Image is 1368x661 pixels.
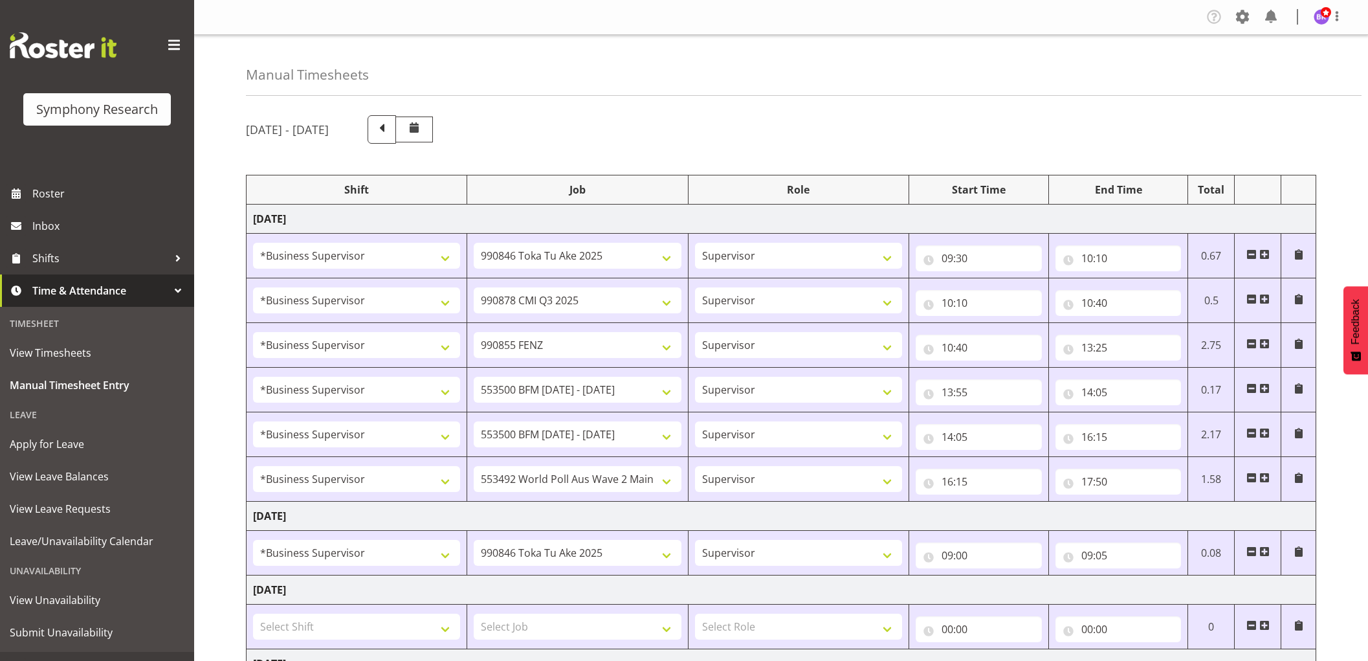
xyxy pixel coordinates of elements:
[916,335,1042,361] input: Click to select...
[1188,605,1235,649] td: 0
[10,32,116,58] img: Rosterit website logo
[1055,616,1182,642] input: Click to select...
[1195,182,1228,197] div: Total
[3,337,191,369] a: View Timesheets
[246,67,369,82] h4: Manual Timesheets
[253,182,460,197] div: Shift
[1188,368,1235,412] td: 0.17
[3,616,191,649] a: Submit Unavailability
[10,434,184,454] span: Apply for Leave
[32,281,168,300] span: Time & Attendance
[916,616,1042,642] input: Click to select...
[10,590,184,610] span: View Unavailability
[1055,469,1182,495] input: Click to select...
[1055,290,1182,316] input: Click to select...
[32,216,188,236] span: Inbox
[1343,286,1368,374] button: Feedback - Show survey
[916,182,1042,197] div: Start Time
[10,532,184,551] span: Leave/Unavailability Calendar
[10,467,184,486] span: View Leave Balances
[3,493,191,525] a: View Leave Requests
[3,460,191,493] a: View Leave Balances
[1188,278,1235,323] td: 0.5
[916,290,1042,316] input: Click to select...
[916,469,1042,495] input: Click to select...
[3,584,191,616] a: View Unavailability
[474,182,681,197] div: Job
[3,369,191,401] a: Manual Timesheet Entry
[3,525,191,557] a: Leave/Unavailability Calendar
[1055,379,1182,405] input: Click to select...
[1188,234,1235,278] td: 0.67
[1055,245,1182,271] input: Click to select...
[916,543,1042,568] input: Click to select...
[3,401,191,428] div: Leave
[1188,412,1235,457] td: 2.17
[916,245,1042,271] input: Click to select...
[1055,543,1182,568] input: Click to select...
[1314,9,1329,25] img: bhavik-kanna1260.jpg
[1055,424,1182,450] input: Click to select...
[695,182,902,197] div: Role
[247,205,1316,234] td: [DATE]
[3,310,191,337] div: Timesheet
[1350,299,1362,344] span: Feedback
[1055,335,1182,361] input: Click to select...
[10,375,184,395] span: Manual Timesheet Entry
[3,557,191,584] div: Unavailability
[1188,457,1235,502] td: 1.58
[32,184,188,203] span: Roster
[247,576,1316,605] td: [DATE]
[1188,531,1235,576] td: 0.08
[10,343,184,363] span: View Timesheets
[916,379,1042,405] input: Click to select...
[10,499,184,519] span: View Leave Requests
[247,502,1316,531] td: [DATE]
[32,249,168,268] span: Shifts
[3,428,191,460] a: Apply for Leave
[1188,323,1235,368] td: 2.75
[10,623,184,642] span: Submit Unavailability
[916,424,1042,450] input: Click to select...
[36,100,158,119] div: Symphony Research
[1055,182,1182,197] div: End Time
[246,122,329,137] h5: [DATE] - [DATE]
